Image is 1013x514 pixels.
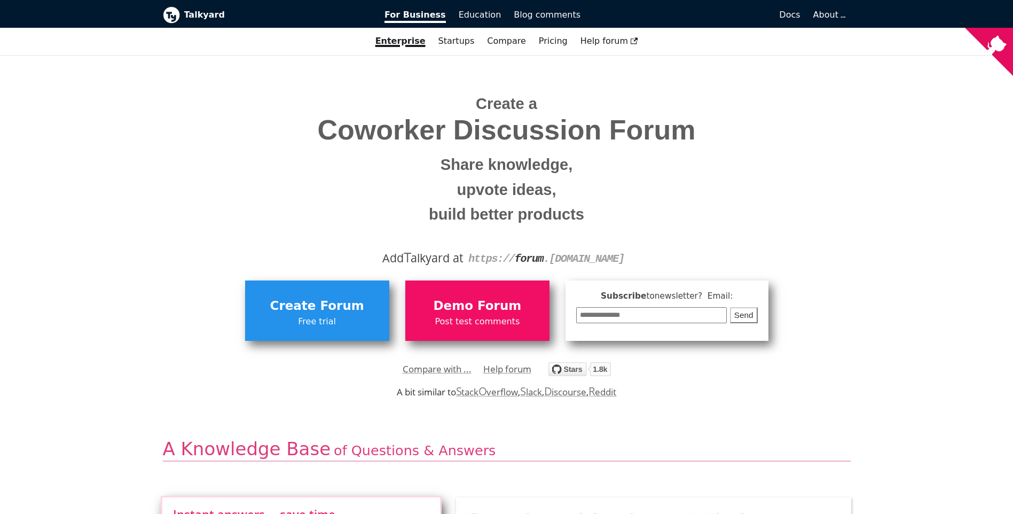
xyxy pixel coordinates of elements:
a: Demo ForumPost test comments [405,281,549,340]
span: Help forum [580,36,638,46]
a: Docs [587,6,807,24]
span: T [404,247,411,267]
a: Compare [487,36,526,46]
span: Docs [779,10,800,20]
h2: A Knowledge Base [163,438,851,462]
a: Create ForumFree trial [245,281,389,340]
a: Reddit [588,386,616,398]
span: O [478,384,487,399]
a: Discourse [544,386,586,398]
span: Demo Forum [411,296,544,316]
span: to newsletter ? Email: [646,291,733,301]
a: Education [452,6,508,24]
code: https:// . [DOMAIN_NAME] [468,253,624,265]
a: Slack [520,386,541,398]
img: Talkyard logo [163,6,180,24]
div: Add alkyard at [171,249,843,267]
span: Subscribe [576,290,758,303]
b: Talkyard [184,8,370,22]
a: Talkyard logoTalkyard [163,6,370,24]
a: For Business [378,6,452,24]
small: Share knowledge, [171,152,843,177]
a: Help forum [574,32,645,50]
span: Create Forum [250,296,384,316]
span: For Business [384,10,446,23]
small: build better products [171,202,843,227]
strong: forum [515,253,544,265]
span: of Questions & Answers [334,442,496,458]
span: D [544,384,552,399]
span: R [588,384,595,399]
span: Blog comments [514,10,580,20]
span: S [520,384,526,399]
a: Compare with ... [403,361,472,377]
span: Coworker Discussion Forum [171,115,843,145]
a: Blog comments [507,6,587,24]
span: Create a [476,95,537,112]
a: Enterprise [369,32,432,50]
a: About [813,10,844,20]
a: Pricing [532,32,574,50]
a: Star debiki/talkyard on GitHub [548,364,611,379]
img: talkyard.svg [548,362,611,376]
span: Free trial [250,315,384,329]
span: Post test comments [411,315,544,329]
a: StackOverflow [456,386,519,398]
small: upvote ideas, [171,177,843,203]
a: Help forum [483,361,531,377]
button: Send [730,307,758,324]
span: S [456,384,462,399]
span: Education [459,10,501,20]
a: Startups [432,32,481,50]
